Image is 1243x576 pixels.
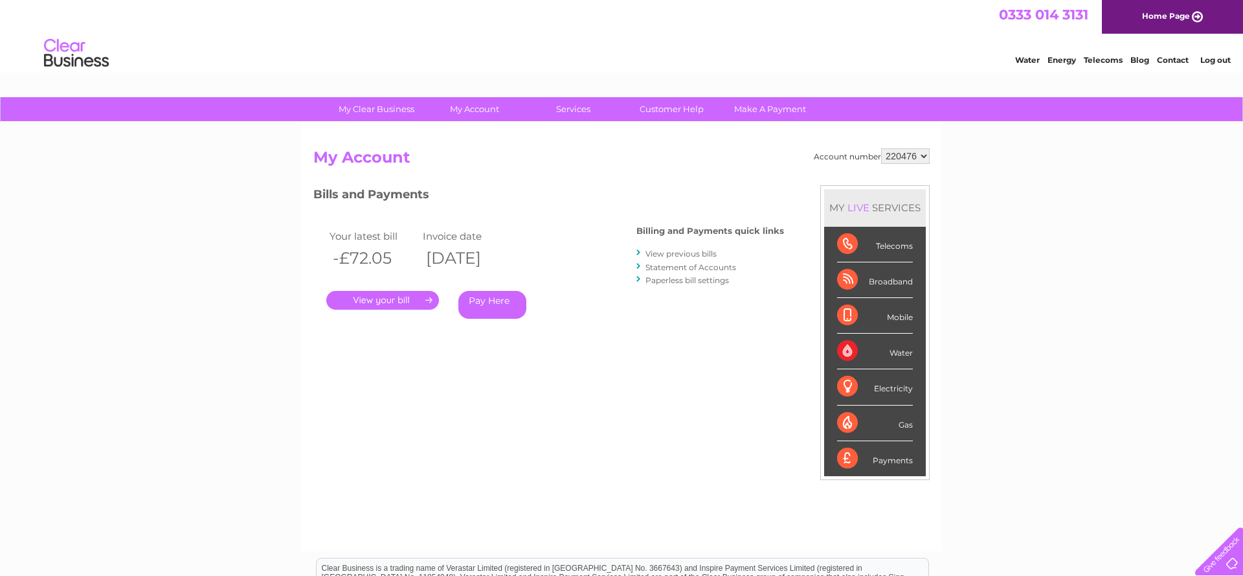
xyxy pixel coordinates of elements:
[420,227,513,245] td: Invoice date
[837,334,913,369] div: Water
[420,245,513,271] th: [DATE]
[313,148,930,173] h2: My Account
[645,262,736,272] a: Statement of Accounts
[837,262,913,298] div: Broadband
[520,97,627,121] a: Services
[326,245,420,271] th: -£72.05
[824,189,926,226] div: MY SERVICES
[421,97,528,121] a: My Account
[317,7,928,63] div: Clear Business is a trading name of Verastar Limited (registered in [GEOGRAPHIC_DATA] No. 3667643...
[645,249,717,259] a: View previous bills
[999,6,1088,23] a: 0333 014 3131
[323,97,430,121] a: My Clear Business
[618,97,725,121] a: Customer Help
[43,34,109,73] img: logo.png
[313,185,784,208] h3: Bills and Payments
[636,226,784,236] h4: Billing and Payments quick links
[1157,55,1189,65] a: Contact
[1015,55,1040,65] a: Water
[1130,55,1149,65] a: Blog
[645,275,729,285] a: Paperless bill settings
[837,227,913,262] div: Telecoms
[326,227,420,245] td: Your latest bill
[717,97,823,121] a: Make A Payment
[458,291,526,319] a: Pay Here
[837,369,913,405] div: Electricity
[837,298,913,334] div: Mobile
[814,148,930,164] div: Account number
[1200,55,1231,65] a: Log out
[1084,55,1123,65] a: Telecoms
[837,406,913,441] div: Gas
[1047,55,1076,65] a: Energy
[837,441,913,476] div: Payments
[845,202,872,214] div: LIVE
[326,291,439,310] a: .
